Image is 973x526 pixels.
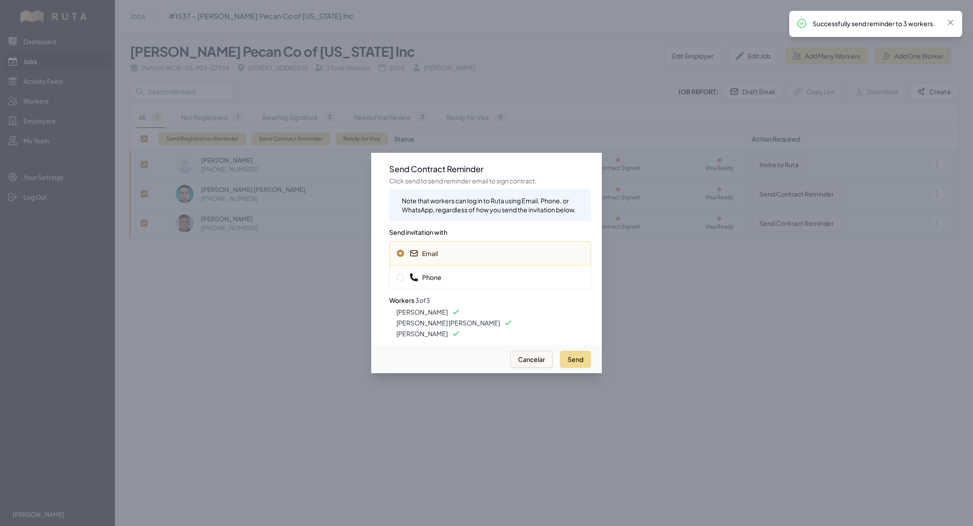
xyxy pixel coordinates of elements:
[409,249,438,258] span: Email
[813,19,939,28] p: Successfully send reminder to 3 workers.
[389,164,591,174] h3: Send Contract Reminder
[396,307,591,316] li: [PERSON_NAME]
[510,351,553,368] button: Cancelar
[560,351,591,368] button: Send
[396,329,591,338] li: [PERSON_NAME]
[389,176,591,185] p: Click send to send reminder email to sign contract.
[389,289,591,306] h3: Workers
[396,318,591,327] li: [PERSON_NAME] [PERSON_NAME]
[409,273,441,282] span: Phone
[389,221,591,238] h3: Send invitation with
[415,296,430,304] span: 3 of 3
[402,196,584,214] div: Note that workers can log in to Ruta using Email, Phone, or WhatsApp, regardless of how you send ...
